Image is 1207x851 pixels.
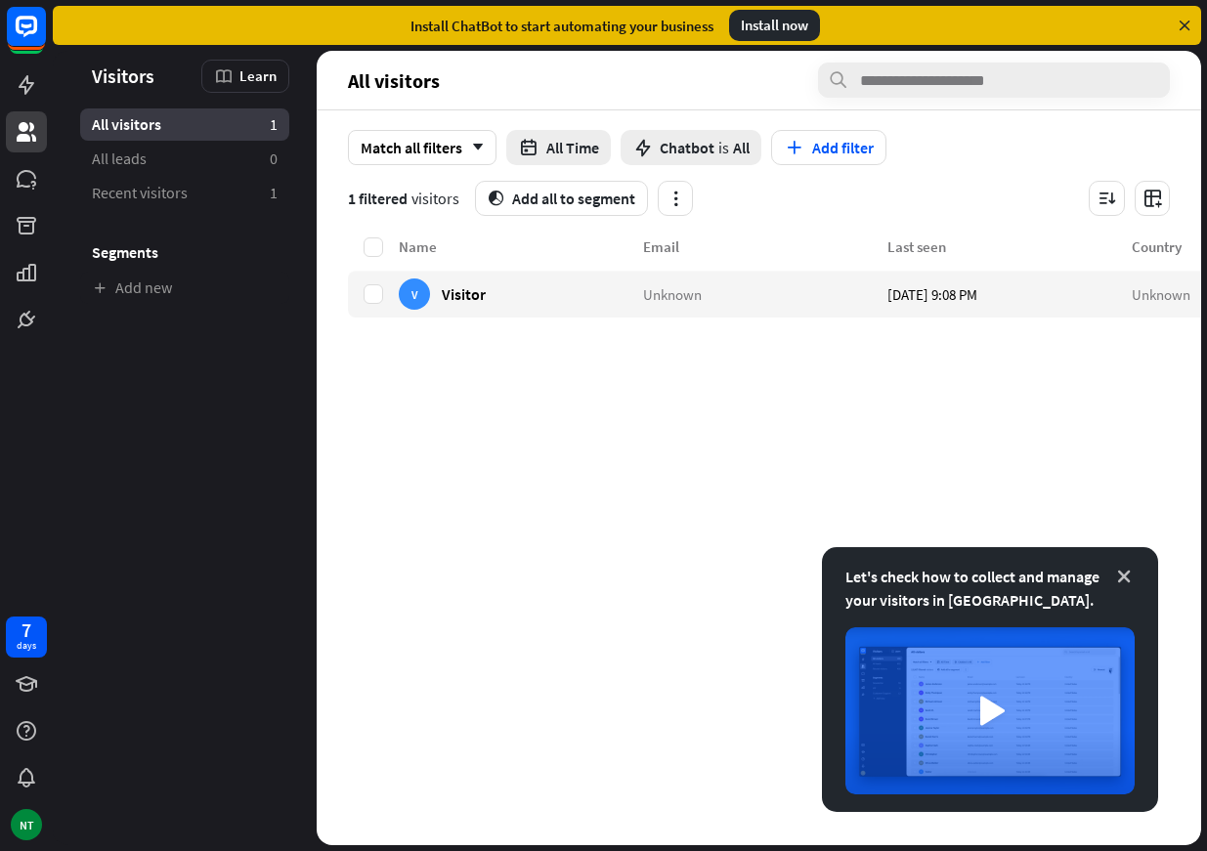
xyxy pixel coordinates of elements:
[845,627,1135,794] img: image
[92,183,188,203] span: Recent visitors
[475,181,648,216] button: segmentAdd all to segment
[80,143,289,175] a: All leads 0
[462,142,484,153] i: arrow_down
[399,278,430,310] div: V
[16,8,74,66] button: Open LiveChat chat widget
[442,284,486,303] span: Visitor
[17,639,36,653] div: days
[239,66,277,85] span: Learn
[506,130,611,165] button: All Time
[488,191,504,206] i: segment
[410,17,713,35] div: Install ChatBot to start automating your business
[348,69,440,92] span: All visitors
[733,138,750,157] span: All
[729,10,820,41] div: Install now
[1132,284,1190,303] span: Unknown
[80,272,289,304] a: Add new
[11,809,42,840] div: NT
[348,130,496,165] div: Match all filters
[92,149,147,169] span: All leads
[80,242,289,262] h3: Segments
[887,284,977,303] span: [DATE] 9:08 PM
[887,237,1132,256] div: Last seen
[270,149,278,169] aside: 0
[6,617,47,658] a: 7 days
[270,114,278,135] aside: 1
[411,189,459,208] span: visitors
[718,138,729,157] span: is
[845,565,1135,612] div: Let's check how to collect and manage your visitors in [GEOGRAPHIC_DATA].
[270,183,278,203] aside: 1
[22,621,31,639] div: 7
[660,138,714,157] span: Chatbot
[643,237,887,256] div: Email
[643,284,702,303] span: Unknown
[92,114,161,135] span: All visitors
[399,237,643,256] div: Name
[80,177,289,209] a: Recent visitors 1
[348,189,408,208] span: 1 filtered
[92,64,154,87] span: Visitors
[771,130,886,165] button: Add filter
